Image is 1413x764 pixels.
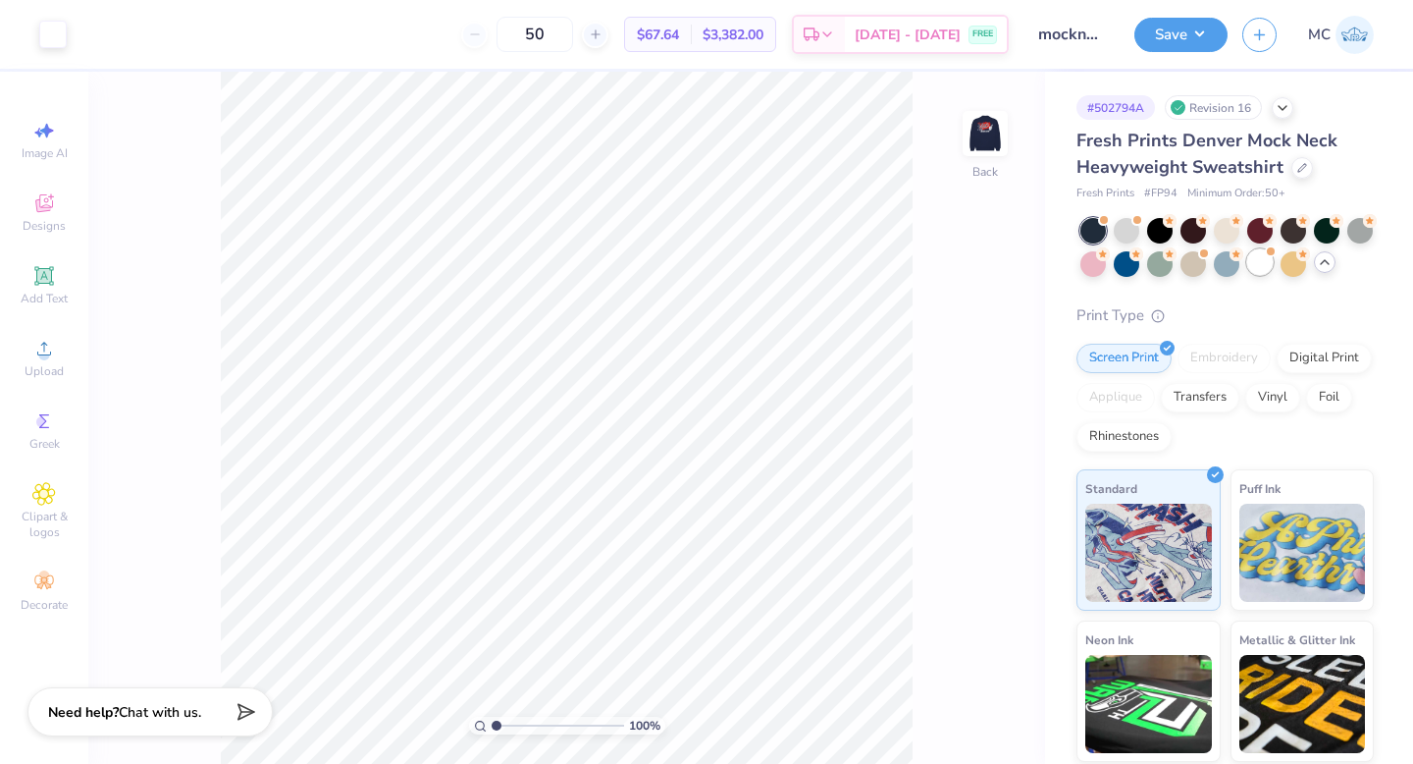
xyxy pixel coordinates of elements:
[637,25,679,45] span: $67.64
[1277,344,1372,373] div: Digital Print
[972,163,998,181] div: Back
[29,436,60,452] span: Greek
[21,291,68,306] span: Add Text
[1085,629,1133,650] span: Neon Ink
[1177,344,1271,373] div: Embroidery
[1239,629,1355,650] span: Metallic & Glitter Ink
[21,597,68,613] span: Decorate
[1076,304,1374,327] div: Print Type
[1076,383,1155,412] div: Applique
[23,218,66,234] span: Designs
[1187,186,1285,202] span: Minimum Order: 50 +
[1076,129,1337,179] span: Fresh Prints Denver Mock Neck Heavyweight Sweatshirt
[119,703,201,722] span: Chat with us.
[1239,504,1366,602] img: Puff Ink
[1165,95,1262,120] div: Revision 16
[1085,655,1212,753] img: Neon Ink
[972,27,993,41] span: FREE
[966,114,1005,153] img: Back
[1239,655,1366,753] img: Metallic & Glitter Ink
[1076,95,1155,120] div: # 502794A
[22,145,68,161] span: Image AI
[855,25,961,45] span: [DATE] - [DATE]
[1306,383,1352,412] div: Foil
[1076,344,1172,373] div: Screen Print
[1308,16,1374,54] a: MC
[703,25,763,45] span: $3,382.00
[1023,15,1120,54] input: Untitled Design
[1239,478,1281,499] span: Puff Ink
[1308,24,1331,46] span: MC
[48,703,119,722] strong: Need help?
[25,363,64,379] span: Upload
[1245,383,1300,412] div: Vinyl
[10,509,78,540] span: Clipart & logos
[497,17,573,52] input: – –
[1076,186,1134,202] span: Fresh Prints
[1144,186,1177,202] span: # FP94
[1335,16,1374,54] img: Maddy Clark
[629,717,660,735] span: 100 %
[1134,18,1228,52] button: Save
[1085,478,1137,499] span: Standard
[1076,422,1172,452] div: Rhinestones
[1161,383,1239,412] div: Transfers
[1085,504,1212,602] img: Standard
